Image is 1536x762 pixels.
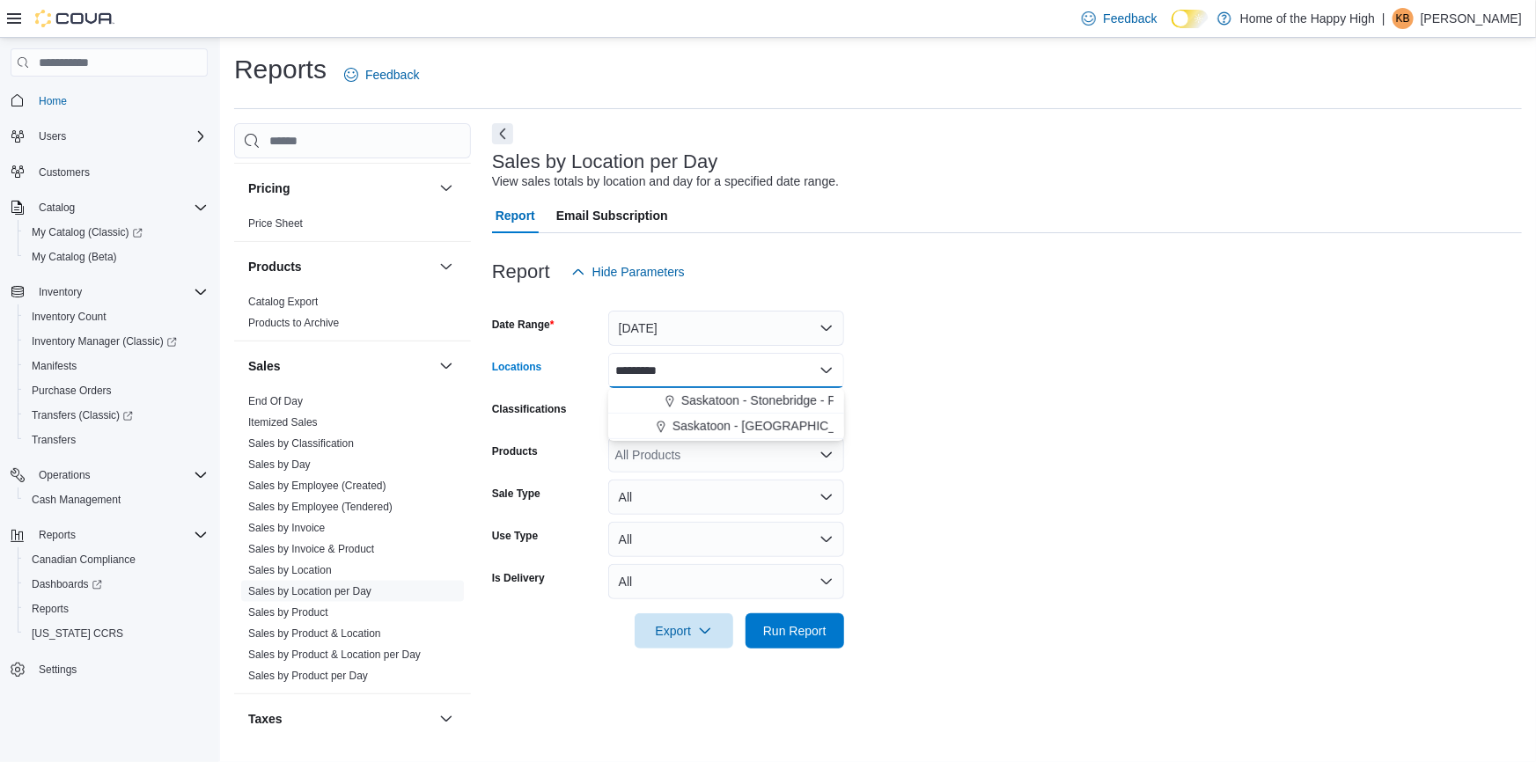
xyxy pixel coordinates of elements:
a: Sales by Product & Location per Day [248,648,421,661]
span: Products to Archive [248,316,339,330]
h3: Pricing [248,180,290,197]
span: My Catalog (Classic) [25,222,208,243]
a: Reports [25,598,76,619]
label: Is Delivery [492,571,545,585]
a: Products to Archive [248,317,339,329]
a: End Of Day [248,395,303,407]
span: Users [32,126,208,147]
span: Sales by Location [248,563,332,577]
a: [US_STATE] CCRS [25,623,130,644]
button: All [608,480,844,515]
span: Home [32,89,208,111]
a: Canadian Compliance [25,549,143,570]
span: Sales by Location per Day [248,584,371,598]
span: Reports [39,528,76,542]
span: Inventory Manager (Classic) [32,334,177,348]
a: Customers [32,162,97,183]
button: Inventory [4,280,215,304]
span: Sales by Product [248,605,328,619]
a: Inventory Manager (Classic) [18,329,215,354]
p: [PERSON_NAME] [1421,8,1522,29]
span: Sales by Employee (Created) [248,479,386,493]
button: My Catalog (Beta) [18,245,215,269]
button: Operations [4,463,215,487]
a: Sales by Product [248,606,328,619]
span: Inventory Count [32,310,107,324]
span: Transfers [25,429,208,451]
span: Inventory Manager (Classic) [25,331,208,352]
button: [DATE] [608,311,844,346]
a: Feedback [1075,1,1164,36]
p: Home of the Happy High [1240,8,1375,29]
button: Taxes [436,708,457,729]
button: Purchase Orders [18,378,215,403]
a: Transfers (Classic) [25,405,140,426]
span: Transfers (Classic) [25,405,208,426]
span: My Catalog (Beta) [25,246,208,267]
a: Sales by Product & Location [248,627,381,640]
span: Manifests [25,355,208,377]
span: Sales by Invoice & Product [248,542,374,556]
nav: Complex example [11,80,208,728]
a: Catalog Export [248,296,318,308]
h3: Taxes [248,710,283,728]
h3: Products [248,258,302,275]
span: Inventory [39,285,82,299]
span: Sales by Classification [248,436,354,451]
label: Locations [492,360,542,374]
span: Feedback [1103,10,1157,27]
a: Inventory Manager (Classic) [25,331,184,352]
span: Export [645,613,723,648]
a: Sales by Employee (Created) [248,480,386,492]
a: Sales by Product per Day [248,670,368,682]
span: Sales by Invoice [248,521,325,535]
a: My Catalog (Classic) [25,222,150,243]
button: Users [32,126,73,147]
span: Catalog [32,197,208,218]
span: KB [1396,8,1410,29]
a: Purchase Orders [25,380,119,401]
button: Inventory [32,282,89,303]
span: Sales by Day [248,458,311,472]
button: Manifests [18,354,215,378]
span: Saskatoon - Stonebridge - Fire & Flower [681,392,901,409]
label: Use Type [492,529,538,543]
span: Hide Parameters [592,263,685,281]
span: My Catalog (Beta) [32,250,117,264]
span: Price Sheet [248,216,303,231]
div: Products [234,291,471,341]
button: Taxes [248,710,432,728]
button: Saskatoon - [GEOGRAPHIC_DATA] - Prairie Records [608,414,844,439]
a: Home [32,91,74,112]
button: Reports [32,524,83,546]
button: Catalog [4,195,215,220]
span: Dashboards [25,574,208,595]
span: Sales by Product per Day [248,669,368,683]
a: Inventory Count [25,306,114,327]
h1: Reports [234,52,327,87]
div: Pricing [234,213,471,241]
button: Products [248,258,432,275]
span: Home [39,94,67,108]
a: Feedback [337,57,426,92]
label: Sale Type [492,487,540,501]
h3: Sales by Location per Day [492,151,718,172]
span: Sales by Product & Location per Day [248,648,421,662]
input: Dark Mode [1172,10,1209,28]
span: Dashboards [32,577,102,591]
span: Saskatoon - [GEOGRAPHIC_DATA] - Prairie Records [672,417,966,435]
div: Sales [234,391,471,693]
a: Sales by Location per Day [248,585,371,597]
span: Cash Management [32,493,121,507]
img: Cova [35,10,114,27]
a: Transfers (Classic) [18,403,215,428]
label: Products [492,444,538,458]
button: Pricing [248,180,432,197]
span: Reports [32,602,69,616]
span: Cash Management [25,489,208,510]
span: Customers [32,161,208,183]
span: Transfers (Classic) [32,408,133,422]
h3: Sales [248,357,281,375]
a: Sales by Location [248,564,332,576]
div: Choose from the following options [608,388,844,439]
